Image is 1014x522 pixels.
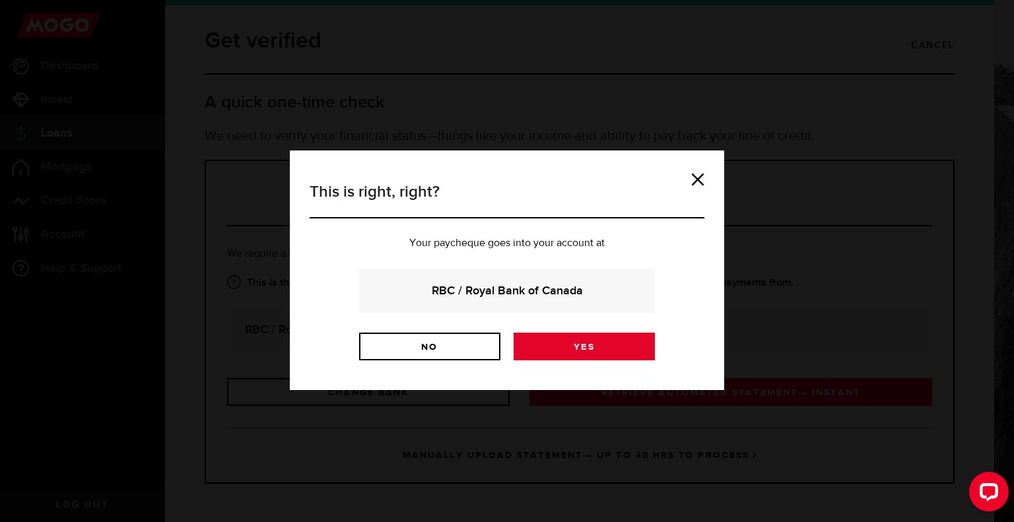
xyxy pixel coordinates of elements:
iframe: LiveChat chat widget [959,467,1014,522]
p: Your paycheque goes into your account at [310,238,704,249]
a: Yes [514,333,655,360]
h3: This is right, right? [310,180,704,218]
strong: RBC / Royal Bank of Canada [377,282,637,300]
a: No [359,333,500,360]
